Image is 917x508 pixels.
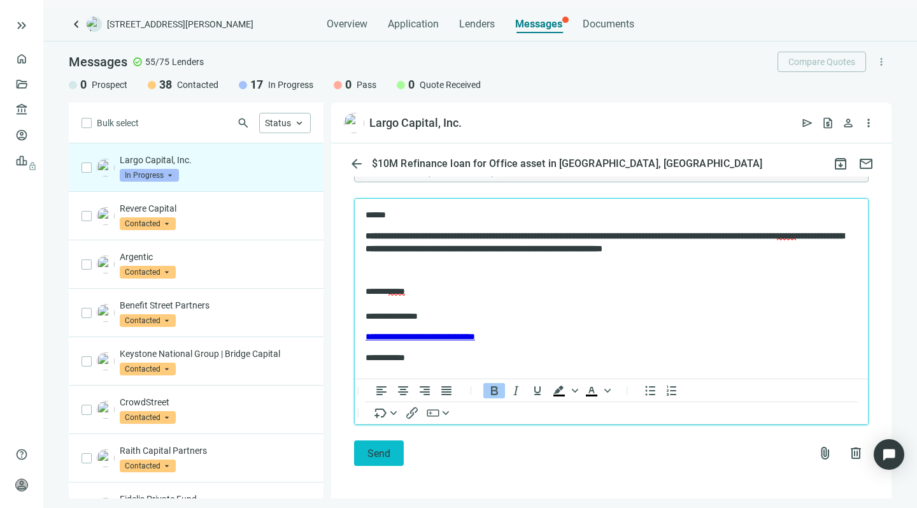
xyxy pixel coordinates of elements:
[876,56,887,68] span: more_vert
[838,113,858,133] button: person
[369,157,765,170] div: $10M Refinance loan for Office asset in [GEOGRAPHIC_DATA], [GEOGRAPHIC_DATA]
[344,113,364,133] img: ad199841-5f66-478c-8a8b-680a2c0b1db9
[354,440,404,466] button: Send
[371,383,392,398] button: Align left
[120,299,311,312] p: Benefit Street Partners
[92,78,127,91] span: Prospect
[120,250,311,263] p: Argentic
[583,18,634,31] span: Documents
[401,405,423,421] button: Insert/edit link
[97,352,115,370] img: 7802685c-19be-40a1-827d-5baadaeb2f39
[14,18,29,33] button: keyboard_double_arrow_right
[97,256,115,273] img: c7652aa0-7a0e-4b45-9ad1-551f88ce4c3e
[853,151,879,177] button: mail
[355,199,868,379] iframe: Rich Text Area
[821,117,834,129] span: request_quote
[344,151,369,177] button: arrow_back
[414,383,436,398] button: Align right
[120,169,179,182] span: In Progress
[120,493,311,505] p: Fidelis Private Fund
[80,77,87,92] span: 0
[349,156,364,171] span: arrow_back
[345,77,352,92] span: 0
[177,78,218,91] span: Contacted
[97,159,115,177] img: ad199841-5f66-478c-8a8b-680a2c0b1db9
[120,460,176,472] span: Contacted
[97,401,115,419] img: fb0dc0c6-b5d2-45fb-a310-cf5bdd72d288
[408,77,415,92] span: 0
[294,117,305,129] span: keyboard_arrow_up
[120,202,311,215] p: Revere Capital
[120,266,176,279] span: Contacted
[97,304,115,322] img: f277470a-ef91-4945-a43b-450ea1cd8728
[97,449,115,467] img: 572b270e-2216-435a-926a-16386fd144ba
[515,18,562,30] span: Messages
[327,18,367,31] span: Overview
[132,57,143,67] span: check_circle
[874,439,904,470] div: Open Intercom Messenger
[250,77,263,92] span: 17
[862,117,875,129] span: more_vert
[818,446,833,461] span: attach_file
[842,117,855,129] span: person
[237,117,250,129] span: search
[69,17,84,32] a: keyboard_arrow_left
[639,383,661,398] button: Bullet list
[871,52,892,72] button: more_vert
[828,151,853,177] button: archive
[120,154,311,166] p: Largo Capital, Inc.
[392,383,414,398] button: Align center
[69,54,127,69] span: Messages
[581,383,613,398] div: Text color Black
[436,383,457,398] button: Justify
[120,347,311,360] p: Keystone National Group | Bridge Capital
[120,444,311,457] p: Raith Capital Partners
[369,115,462,131] div: Largo Capital, Inc.
[527,383,548,398] button: Underline
[801,117,814,129] span: send
[661,383,683,398] button: Numbered list
[120,396,311,409] p: CrowdStreet
[15,448,28,461] span: help
[848,446,864,461] span: delete
[97,207,115,225] img: 52269fad-39b4-441f-a661-2782cbd29c4e
[797,113,818,133] button: send
[858,156,874,171] span: mail
[371,405,401,421] button: Insert merge tag
[265,118,291,128] span: Status
[97,116,139,130] span: Bulk select
[420,78,481,91] span: Quote Received
[833,156,848,171] span: archive
[367,447,390,460] span: Send
[505,383,527,398] button: Italic
[15,479,28,491] span: person
[843,440,869,466] button: delete
[548,383,580,398] div: Background color Black
[172,55,204,68] span: Lenders
[107,18,253,31] span: [STREET_ADDRESS][PERSON_NAME]
[813,440,838,466] button: attach_file
[459,18,495,31] span: Lenders
[120,363,176,375] span: Contacted
[87,17,102,32] img: deal-logo
[120,217,176,230] span: Contacted
[120,411,176,424] span: Contacted
[818,113,838,133] button: request_quote
[357,78,376,91] span: Pass
[483,383,505,398] button: Bold
[778,52,866,72] button: Compare Quotes
[120,314,176,327] span: Contacted
[145,55,169,68] span: 55/75
[268,78,313,91] span: In Progress
[159,77,172,92] span: 38
[388,18,439,31] span: Application
[858,113,879,133] button: more_vert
